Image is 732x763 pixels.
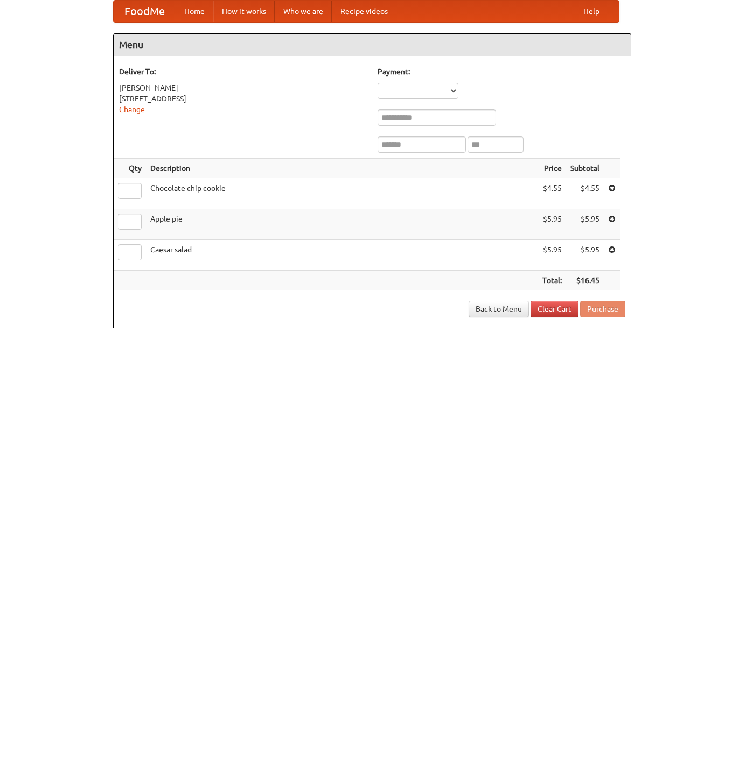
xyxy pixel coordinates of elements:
[469,301,529,317] a: Back to Menu
[575,1,608,22] a: Help
[146,209,538,240] td: Apple pie
[114,159,146,178] th: Qty
[538,209,566,240] td: $5.95
[119,93,367,104] div: [STREET_ADDRESS]
[213,1,275,22] a: How it works
[146,178,538,209] td: Chocolate chip cookie
[119,105,145,114] a: Change
[114,34,631,56] h4: Menu
[538,271,566,291] th: Total:
[566,159,604,178] th: Subtotal
[119,83,367,93] div: [PERSON_NAME]
[580,301,625,317] button: Purchase
[176,1,213,22] a: Home
[538,159,566,178] th: Price
[332,1,396,22] a: Recipe videos
[566,240,604,271] td: $5.95
[146,240,538,271] td: Caesar salad
[566,271,604,291] th: $16.45
[531,301,578,317] a: Clear Cart
[114,1,176,22] a: FoodMe
[378,66,625,77] h5: Payment:
[146,159,538,178] th: Description
[538,240,566,271] td: $5.95
[275,1,332,22] a: Who we are
[538,178,566,209] td: $4.55
[566,209,604,240] td: $5.95
[566,178,604,209] td: $4.55
[119,66,367,77] h5: Deliver To:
